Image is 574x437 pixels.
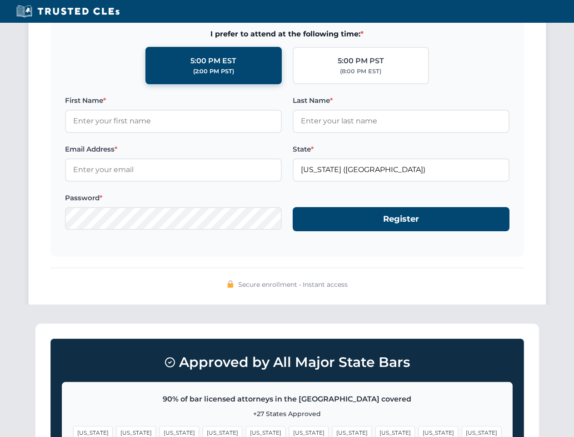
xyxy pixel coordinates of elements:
[293,110,509,132] input: Enter your last name
[190,55,236,67] div: 5:00 PM EST
[338,55,384,67] div: 5:00 PM PST
[65,193,282,203] label: Password
[65,110,282,132] input: Enter your first name
[62,350,513,375] h3: Approved by All Major State Bars
[73,409,501,419] p: +27 States Approved
[238,279,348,290] span: Secure enrollment • Instant access
[73,393,501,405] p: 90% of bar licensed attorneys in the [GEOGRAPHIC_DATA] covered
[65,144,282,155] label: Email Address
[293,144,509,155] label: State
[65,28,509,40] span: I prefer to attend at the following time:
[293,95,509,106] label: Last Name
[340,67,381,76] div: (8:00 PM EST)
[14,5,122,18] img: Trusted CLEs
[293,207,509,231] button: Register
[65,158,282,181] input: Enter your email
[65,95,282,106] label: First Name
[293,158,509,181] input: Florida (FL)
[227,280,234,288] img: 🔒
[193,67,234,76] div: (2:00 PM PST)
